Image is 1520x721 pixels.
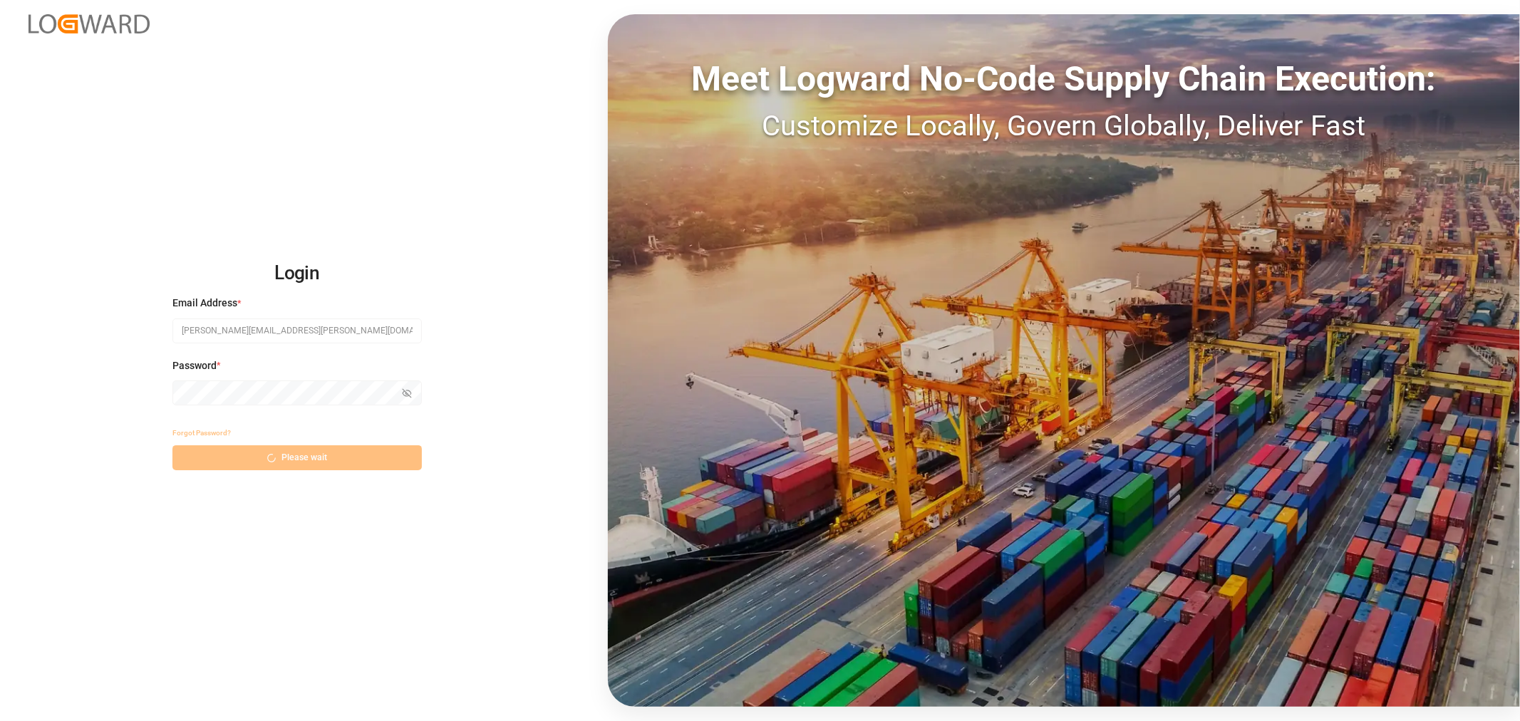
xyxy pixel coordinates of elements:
h2: Login [172,251,422,296]
div: Meet Logward No-Code Supply Chain Execution: [608,53,1520,105]
div: Customize Locally, Govern Globally, Deliver Fast [608,105,1520,147]
img: Logward_new_orange.png [29,14,150,33]
span: Password [172,358,217,373]
input: Enter your email [172,318,422,343]
span: Email Address [172,296,237,311]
